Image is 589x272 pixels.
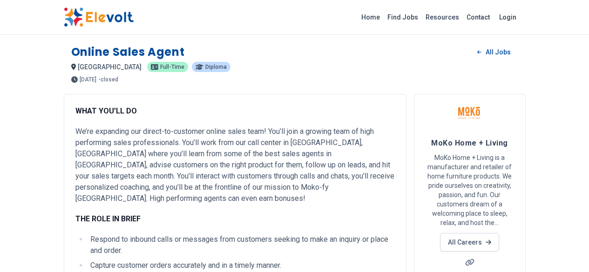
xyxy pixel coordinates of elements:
a: All Jobs [470,45,518,59]
a: Resources [422,10,463,25]
span: [DATE] [80,77,96,82]
a: All Careers [440,233,499,252]
a: Login [494,8,522,27]
h1: Online Sales Agent [71,45,185,60]
a: Find Jobs [384,10,422,25]
span: Diploma [205,64,227,70]
span: MoKo Home + Living [431,139,508,147]
strong: WHAT YOU’LL DO [75,106,137,115]
p: We’re expanding our direct-to-customer online sales team! You’ll join a growing team of high perf... [75,126,395,204]
img: Elevolt [64,7,134,27]
span: [GEOGRAPHIC_DATA] [78,63,142,71]
span: Full-time [160,64,184,70]
a: Contact [463,10,494,25]
li: Respond to inbound calls or messages from customers seeking to make an inquiry or place and order. [88,234,395,256]
strong: THE ROLE IN BRIEF [75,214,141,223]
p: MoKo Home + Living is a manufacturer and retailer of home furniture products. We pride ourselves ... [426,153,514,227]
li: Capture customer orders accurately and in a timely manner. [88,260,395,271]
a: Home [358,10,384,25]
img: MoKo Home + Living [458,106,481,129]
p: - closed [98,77,118,82]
